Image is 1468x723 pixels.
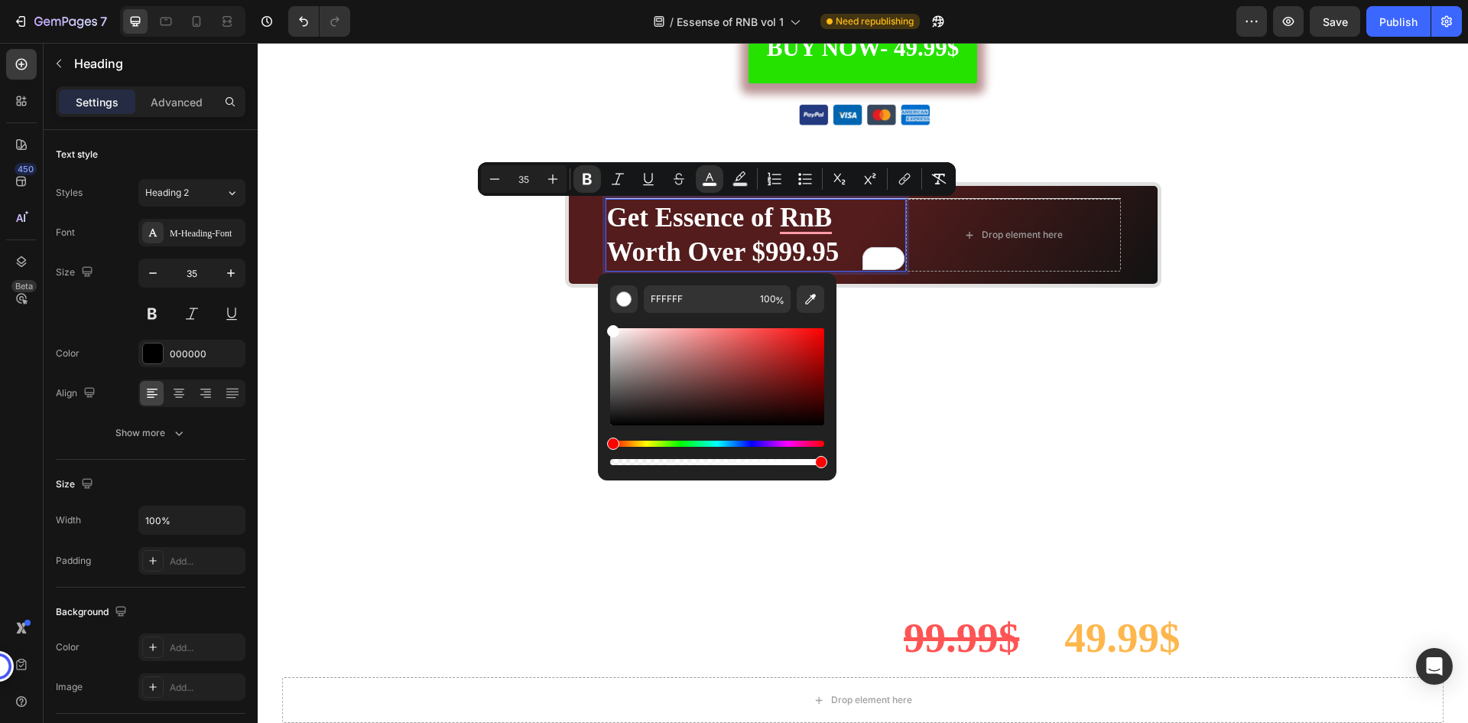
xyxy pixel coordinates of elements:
span: Need republishing [836,15,914,28]
div: Font [56,226,75,239]
div: Add... [170,555,242,568]
div: Color [56,347,80,360]
strong: Your Price [DATE]: [288,572,646,618]
span: / [670,14,674,30]
button: Publish [1366,6,1431,37]
p: Heading [74,54,239,73]
button: Heading 2 [138,179,245,207]
strong: Ambient Beat pack: 199.99$ [490,475,720,496]
div: Align [56,383,99,404]
strong: 49.99$ [807,572,922,618]
p: Settings [76,94,119,110]
div: Image [56,680,83,694]
button: 7 [6,6,114,37]
div: Add... [170,641,242,655]
div: Size [56,474,96,495]
div: M-Heading-Font [170,226,242,240]
input: Auto [139,506,245,534]
div: 000000 [170,347,242,361]
p: 7 [100,12,107,31]
iframe: To enrich screen reader interactions, please activate Accessibility in Grammarly extension settings [258,43,1468,723]
button: Show more [56,419,245,447]
strong: Guitar RnB Beat pack: 199.99$ [477,401,733,422]
div: Beta [11,280,37,292]
strong: = [772,572,796,618]
div: Drop element here [573,651,654,663]
div: Drop element here [724,186,805,198]
strong: Alternative Beat pack: 199.99$ [479,438,731,459]
strong: Get Essence of RnB Worth Over $999.95 [349,160,582,225]
div: Background [56,602,130,623]
p: Advanced [151,94,203,110]
span: Essense of RNB vol 1 [677,14,784,30]
button: Save [1310,6,1360,37]
div: 450 [15,163,37,175]
div: Color [56,640,80,654]
div: Styles [56,186,83,200]
div: Text style [56,148,98,161]
strong: Get Essence Of Rnb Worth Over $999.95 [403,288,807,314]
div: Show more [115,425,187,441]
strong: PRICE BREAKDOWN [458,320,752,352]
strong: 90s RnB Beat pack: 199.99$ [492,364,719,385]
div: Editor contextual toolbar [478,162,956,196]
div: Padding [56,554,91,568]
span: Heading 2 [145,186,189,200]
strong: Rnb-Soul Beat pack: 199.99$ [484,513,726,533]
span: Save [1323,15,1348,28]
input: E.g FFFFFF [644,285,754,313]
div: Hue [610,441,824,447]
strong: Total Value:999.95$ [520,549,680,570]
img: gempages_579198887303053921-1d7e1bec-0788-4396-b2b9-8b7b38085cb5.png [538,58,674,84]
div: Width [56,513,81,527]
strong: 99.99$ [646,572,762,618]
div: Size [56,262,96,283]
h2: Rich Text Editor. Editing area: main [348,156,648,229]
span: % [775,292,784,309]
div: Publish [1379,14,1418,30]
div: Undo/Redo [288,6,350,37]
div: Open Intercom Messenger [1416,648,1453,685]
div: Add... [170,681,242,695]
